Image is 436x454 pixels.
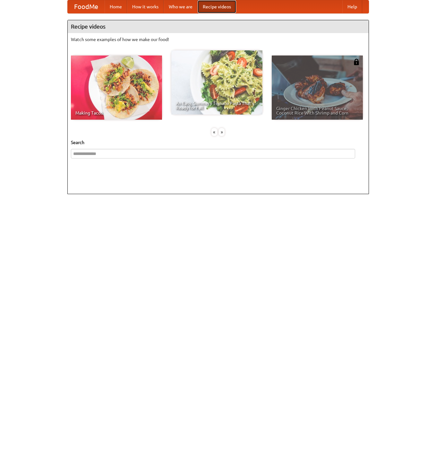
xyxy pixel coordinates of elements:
h4: Recipe videos [68,20,369,33]
div: » [219,128,225,136]
a: Who we are [164,0,198,13]
a: How it works [127,0,164,13]
h5: Search [71,139,365,146]
a: FoodMe [68,0,105,13]
a: An Easy, Summery Tomato Pasta That's Ready for Fall [171,50,262,115]
span: An Easy, Summery Tomato Pasta That's Ready for Fall [176,101,258,110]
a: Home [105,0,127,13]
p: Watch some examples of how we make our food! [71,36,365,43]
img: 483408.png [353,59,360,65]
div: « [211,128,217,136]
span: Making Tacos [75,111,158,115]
a: Help [342,0,362,13]
a: Making Tacos [71,56,162,120]
a: Recipe videos [198,0,236,13]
